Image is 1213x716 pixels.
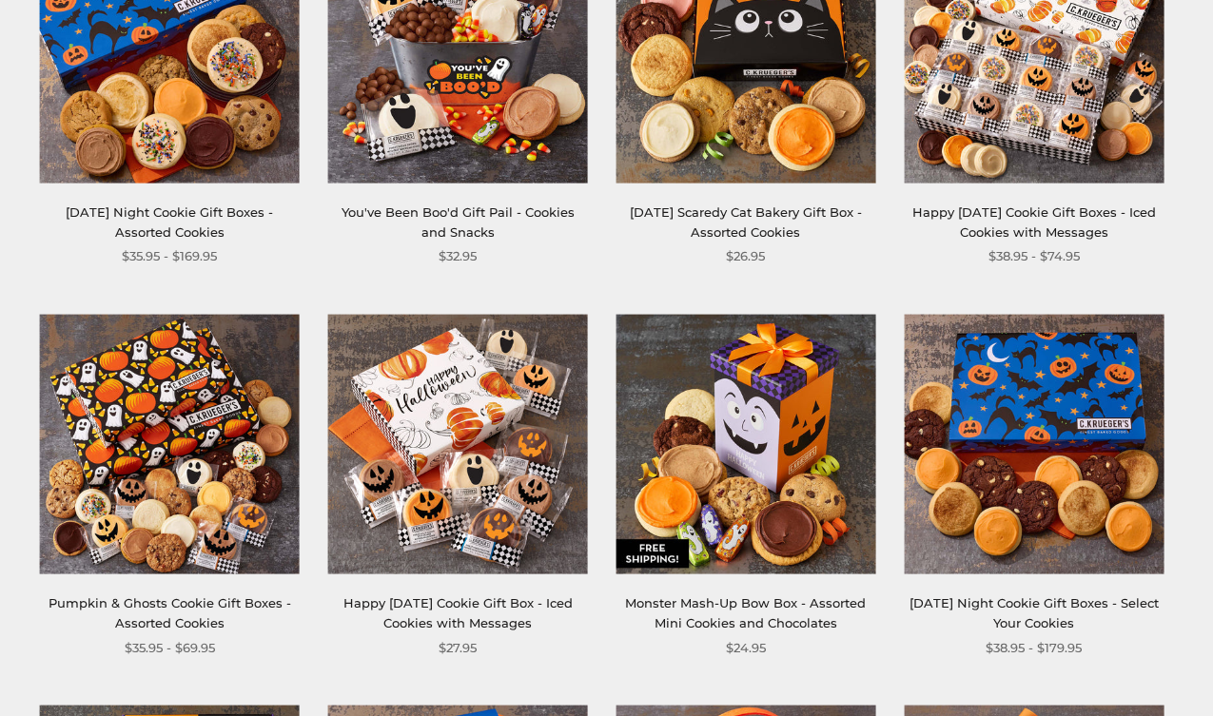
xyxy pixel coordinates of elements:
[986,638,1082,658] span: $38.95 - $179.95
[625,595,866,630] a: Monster Mash-Up Bow Box - Assorted Mini Cookies and Chocolates
[342,204,575,240] a: You've Been Boo'd Gift Pail - Cookies and Snacks
[15,644,197,701] iframe: Sign Up via Text for Offers
[726,638,766,658] span: $24.95
[988,246,1080,266] span: $38.95 - $74.95
[40,315,300,574] img: Pumpkin & Ghosts Cookie Gift Boxes - Assorted Cookies
[343,595,573,630] a: Happy [DATE] Cookie Gift Box - Iced Cookies with Messages
[616,315,876,574] img: Monster Mash-Up Bow Box - Assorted Mini Cookies and Chocolates
[122,246,217,266] span: $35.95 - $169.95
[66,204,273,240] a: [DATE] Night Cookie Gift Boxes - Assorted Cookies
[439,246,477,266] span: $32.95
[630,204,862,240] a: [DATE] Scaredy Cat Bakery Gift Box - Assorted Cookies
[125,638,215,658] span: $35.95 - $69.95
[904,315,1164,574] img: Halloween Night Cookie Gift Boxes - Select Your Cookies
[328,315,588,574] img: Happy Halloween Cookie Gift Box - Iced Cookies with Messages
[912,204,1156,240] a: Happy [DATE] Cookie Gift Boxes - Iced Cookies with Messages
[726,246,765,266] span: $26.95
[49,595,291,630] a: Pumpkin & Ghosts Cookie Gift Boxes - Assorted Cookies
[910,595,1159,630] a: [DATE] Night Cookie Gift Boxes - Select Your Cookies
[439,638,477,658] span: $27.95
